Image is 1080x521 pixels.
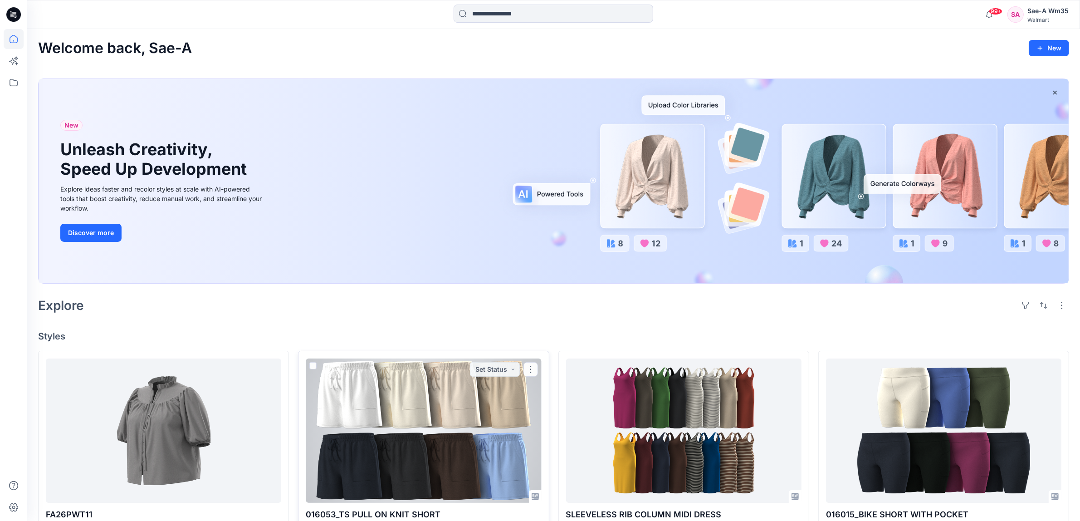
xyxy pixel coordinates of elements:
button: New [1029,40,1069,56]
div: Sae-A Wm35 [1027,5,1069,16]
p: 016053_TS PULL ON KNIT SHORT [306,508,541,521]
span: New [64,120,78,131]
a: FA26PWT11 [46,359,281,503]
h4: Styles [38,331,1069,342]
a: 016015_BIKE SHORT WITH POCKET [826,359,1061,503]
p: FA26PWT11 [46,508,281,521]
a: 016053_TS PULL ON KNIT SHORT [306,359,541,503]
p: SLEEVELESS RIB COLUMN MIDI DRESS [566,508,801,521]
h2: Explore [38,298,84,313]
a: SLEEVELESS RIB COLUMN MIDI DRESS [566,359,801,503]
button: Discover more [60,224,122,242]
div: Walmart [1027,16,1069,23]
h1: Unleash Creativity, Speed Up Development [60,140,251,179]
span: 99+ [989,8,1002,15]
p: 016015_BIKE SHORT WITH POCKET [826,508,1061,521]
div: SA [1007,6,1024,23]
div: Explore ideas faster and recolor styles at scale with AI-powered tools that boost creativity, red... [60,184,264,213]
a: Discover more [60,224,264,242]
h2: Welcome back, Sae-A [38,40,192,57]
